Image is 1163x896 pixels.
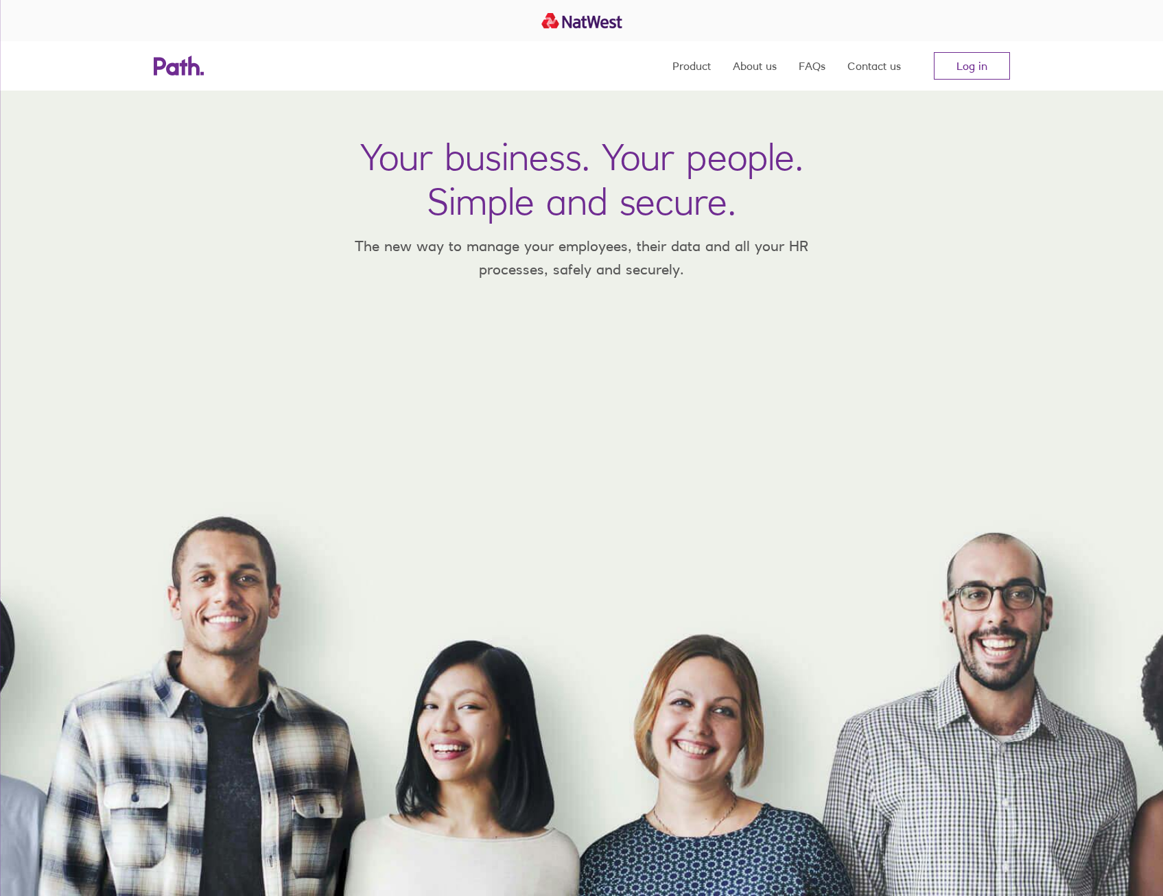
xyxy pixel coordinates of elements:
a: FAQs [799,41,825,91]
a: Product [672,41,711,91]
a: About us [733,41,777,91]
p: The new way to manage your employees, their data and all your HR processes, safely and securely. [335,235,829,281]
a: Log in [934,52,1010,80]
a: Contact us [847,41,901,91]
h1: Your business. Your people. Simple and secure. [360,134,803,224]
